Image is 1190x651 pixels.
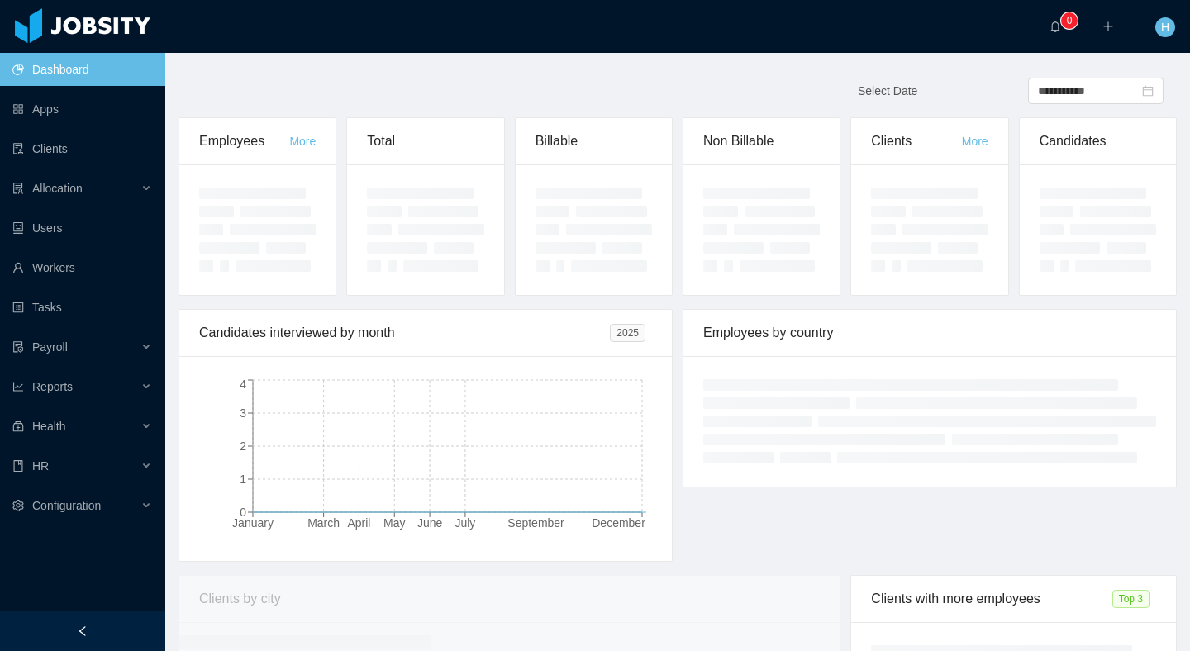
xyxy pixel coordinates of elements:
[199,310,610,356] div: Candidates interviewed by month
[1161,17,1169,37] span: H
[367,118,483,164] div: Total
[610,324,645,342] span: 2025
[12,291,152,324] a: icon: profileTasks
[32,420,65,433] span: Health
[12,251,152,284] a: icon: userWorkers
[703,310,1156,356] div: Employees by country
[703,118,820,164] div: Non Billable
[12,132,152,165] a: icon: auditClients
[12,421,24,432] i: icon: medicine-box
[535,118,652,164] div: Billable
[417,516,443,530] tspan: June
[240,506,246,519] tspan: 0
[383,516,405,530] tspan: May
[240,473,246,486] tspan: 1
[871,576,1111,622] div: Clients with more employees
[199,118,289,164] div: Employees
[232,516,274,530] tspan: January
[12,341,24,353] i: icon: file-protect
[507,516,564,530] tspan: September
[347,516,370,530] tspan: April
[871,118,961,164] div: Clients
[12,500,24,511] i: icon: setting
[240,378,246,391] tspan: 4
[32,380,73,393] span: Reports
[32,182,83,195] span: Allocation
[12,53,152,86] a: icon: pie-chartDashboard
[32,340,68,354] span: Payroll
[1040,118,1156,164] div: Candidates
[1112,590,1150,608] span: Top 3
[12,183,24,194] i: icon: solution
[240,440,246,453] tspan: 2
[289,135,316,148] a: More
[307,516,340,530] tspan: March
[12,211,152,245] a: icon: robotUsers
[32,459,49,473] span: HR
[1102,21,1114,32] i: icon: plus
[12,93,152,126] a: icon: appstoreApps
[1050,21,1061,32] i: icon: bell
[858,84,917,97] span: Select Date
[592,516,645,530] tspan: December
[12,381,24,392] i: icon: line-chart
[962,135,988,148] a: More
[455,516,475,530] tspan: July
[12,460,24,472] i: icon: book
[1061,12,1078,29] sup: 0
[1142,85,1154,97] i: icon: calendar
[240,406,246,420] tspan: 3
[32,499,101,512] span: Configuration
